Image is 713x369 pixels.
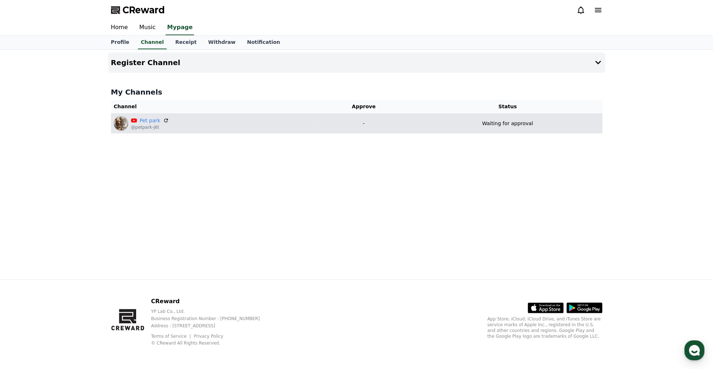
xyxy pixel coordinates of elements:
[482,120,533,127] p: Waiting for approval
[315,100,413,113] th: Approve
[122,4,165,16] span: CReward
[105,36,135,49] a: Profile
[114,116,128,131] img: Pet park
[106,239,124,245] span: Settings
[151,340,271,346] p: © CReward All Rights Reserved.
[194,334,223,339] a: Privacy Policy
[166,20,194,35] a: Mypage
[105,20,134,35] a: Home
[111,59,180,67] h4: Register Channel
[151,309,271,314] p: YP Lab Co., Ltd.
[134,20,162,35] a: Music
[151,316,271,322] p: Business Registration Number : [PHONE_NUMBER]
[60,239,81,245] span: Messages
[111,4,165,16] a: CReward
[151,297,271,306] p: CReward
[170,36,203,49] a: Receipt
[413,100,602,113] th: Status
[108,53,605,73] button: Register Channel
[202,36,241,49] a: Withdraw
[318,120,410,127] p: -
[111,87,602,97] h4: My Channels
[2,228,47,246] a: Home
[140,117,161,124] a: Pet park
[18,239,31,245] span: Home
[47,228,93,246] a: Messages
[487,316,602,339] p: App Store, iCloud, iCloud Drive, and iTunes Store are service marks of Apple Inc., registered in ...
[151,334,192,339] a: Terms of Service
[93,228,138,246] a: Settings
[241,36,286,49] a: Notification
[138,36,167,49] a: Channel
[151,323,271,329] p: Address : [STREET_ADDRESS]
[131,124,169,130] p: @petpark-j6t
[111,100,315,113] th: Channel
